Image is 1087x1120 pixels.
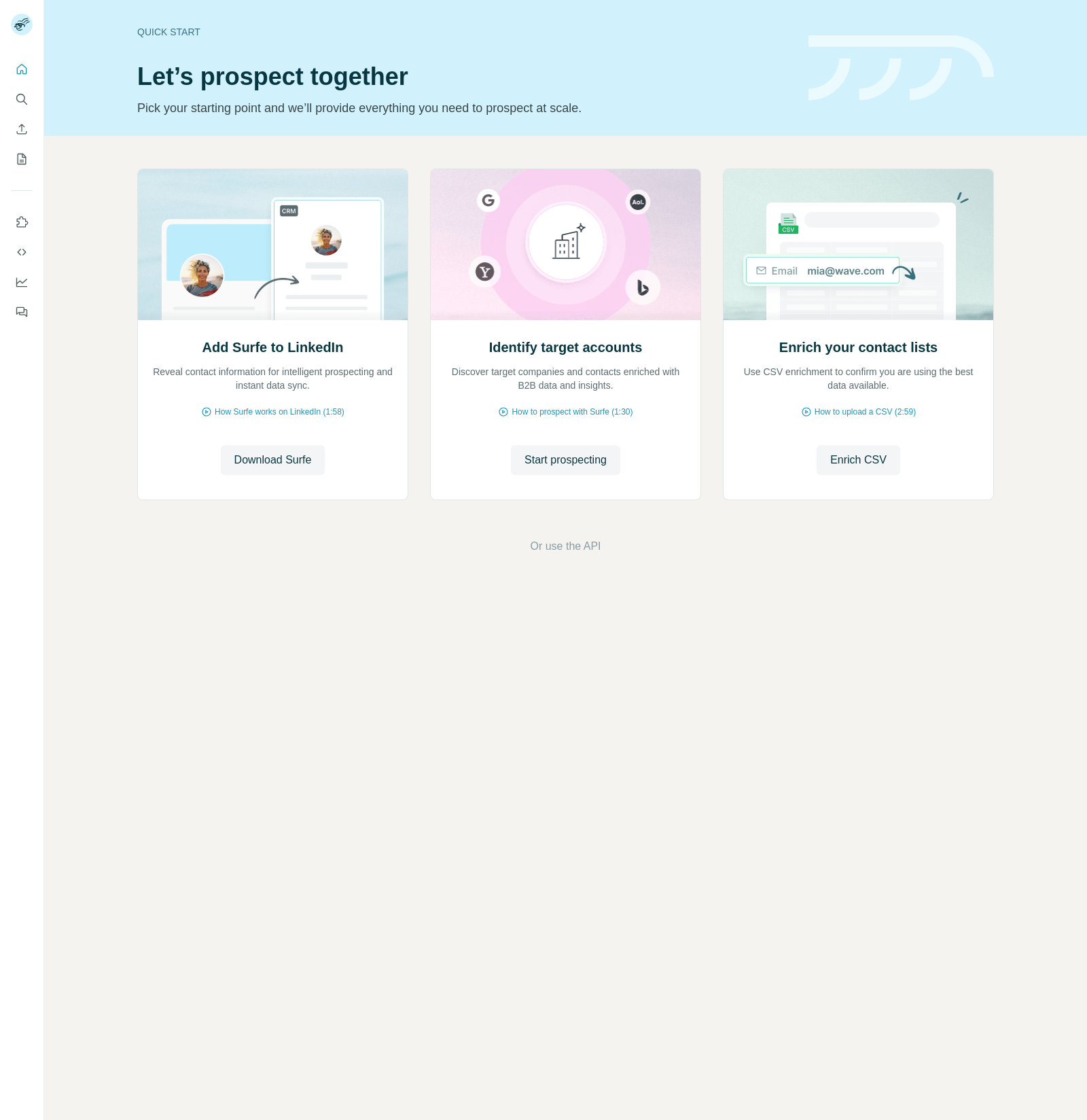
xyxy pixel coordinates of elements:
img: banner [808,35,994,101]
button: Or use the API [530,538,601,555]
p: Pick your starting point and we’ll provide everything you need to prospect at scale. [137,99,792,118]
span: Download Surfe [234,452,312,468]
button: Dashboard [11,270,33,294]
span: Start prospecting [524,452,607,468]
img: Add Surfe to LinkedIn [137,169,408,320]
img: Identify target accounts [430,169,701,320]
button: Use Surfe on LinkedIn [11,210,33,234]
h2: Enrich your contact lists [779,338,938,357]
button: Quick start [11,57,33,82]
button: Use Surfe API [11,240,33,264]
p: Discover target companies and contacts enriched with B2B data and insights. [444,365,687,392]
span: How to prospect with Surfe (1:30) [512,406,632,418]
p: Reveal contact information for intelligent prospecting and instant data sync. [152,365,394,392]
span: How to upload a CSV (2:59) [815,406,916,418]
button: Search [11,87,33,111]
button: Feedback [11,300,33,324]
h2: Identify target accounts [489,338,643,357]
span: Enrich CSV [830,452,887,468]
button: My lists [11,147,33,171]
button: Enrich CSV [11,117,33,141]
button: Start prospecting [511,445,620,475]
button: Enrich CSV [817,445,900,475]
img: Enrich your contact lists [723,169,994,320]
span: How Surfe works on LinkedIn (1:58) [215,406,344,418]
p: Use CSV enrichment to confirm you are using the best data available. [737,365,980,392]
div: Quick start [137,25,792,39]
button: Download Surfe [221,445,325,475]
h1: Let’s prospect together [137,63,792,90]
h2: Add Surfe to LinkedIn [202,338,344,357]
